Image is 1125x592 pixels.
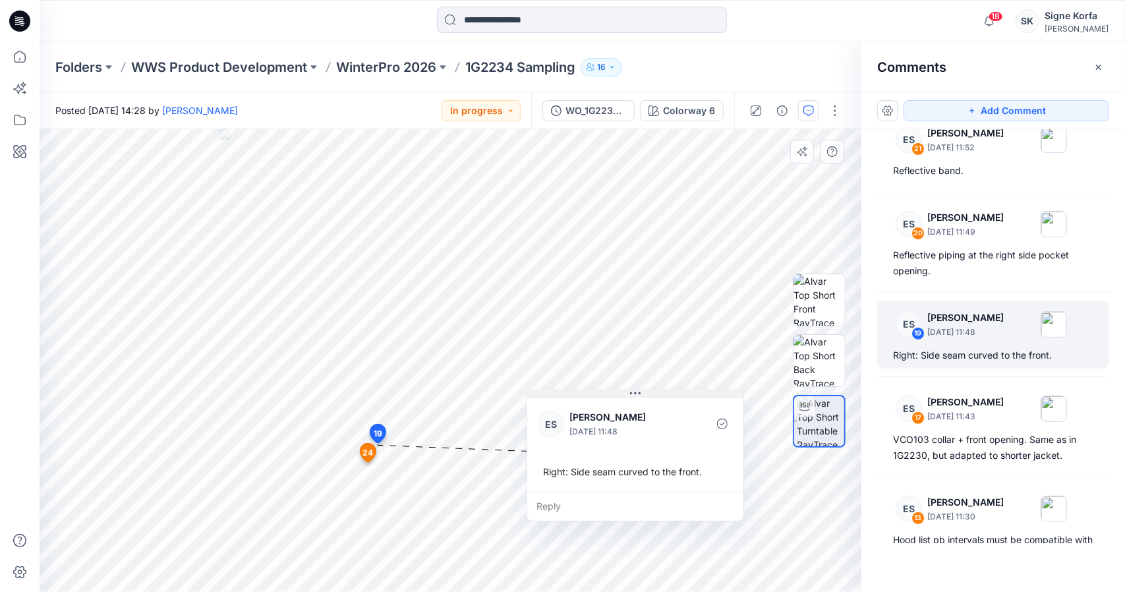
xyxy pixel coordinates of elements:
[893,532,1093,564] div: Hood list pb intervals must be compatible with hoods 1F2577 and 1F2576
[877,59,946,75] h2: Comments
[569,425,677,438] p: [DATE] 11:48
[927,141,1004,154] p: [DATE] 11:52
[911,512,925,525] div: 13
[989,11,1003,22] span: 18
[465,58,575,76] p: 1G2234 Sampling
[131,58,307,76] a: WWS Product Development
[927,510,1004,523] p: [DATE] 11:30
[772,100,793,121] button: Details
[927,310,1004,326] p: [PERSON_NAME]
[911,411,925,425] div: 17
[896,127,922,153] div: ES
[797,396,844,446] img: Alvar Top Short Turntable RayTrace
[927,494,1004,510] p: [PERSON_NAME]
[896,396,922,422] div: ES
[927,125,1004,141] p: [PERSON_NAME]
[927,326,1004,339] p: [DATE] 11:48
[538,411,564,437] div: ES
[597,60,606,74] p: 16
[374,428,382,440] span: 19
[927,210,1004,225] p: [PERSON_NAME]
[538,459,733,484] div: Right: Side seam curved to the front.
[663,104,715,118] div: Colorway 6
[904,100,1109,121] button: Add Comment
[896,211,922,237] div: ES
[55,58,102,76] a: Folders
[893,347,1093,363] div: Right: Side seam curved to the front.
[363,447,374,459] span: 24
[893,163,1093,179] div: Reflective band.
[1016,9,1039,33] div: SK
[1045,8,1109,24] div: Signe Korfa
[527,492,743,521] div: Reply
[927,225,1004,239] p: [DATE] 11:49
[911,327,925,340] div: 19
[55,104,238,117] span: Posted [DATE] 14:28 by
[927,410,1004,423] p: [DATE] 11:43
[640,100,724,121] button: Colorway 6
[581,58,622,76] button: 16
[896,496,922,522] div: ES
[542,100,635,121] button: WO_1G2234-3D-1
[911,142,925,156] div: 21
[336,58,436,76] a: WinterPro 2026
[893,432,1093,463] div: VCO103 collar + front opening. Same as in 1G2230, but adapted to shorter jacket.
[911,227,925,240] div: 20
[565,104,626,118] div: WO_1G2234-3D-1
[793,274,845,326] img: Alvar Top Short Front RayTrace
[1045,24,1109,34] div: [PERSON_NAME]
[162,105,238,116] a: [PERSON_NAME]
[793,335,845,386] img: Alvar Top Short Back RayTrace
[569,409,677,425] p: [PERSON_NAME]
[896,311,922,338] div: ES
[927,394,1004,410] p: [PERSON_NAME]
[893,247,1093,279] div: Reflective piping at the right side pocket opening.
